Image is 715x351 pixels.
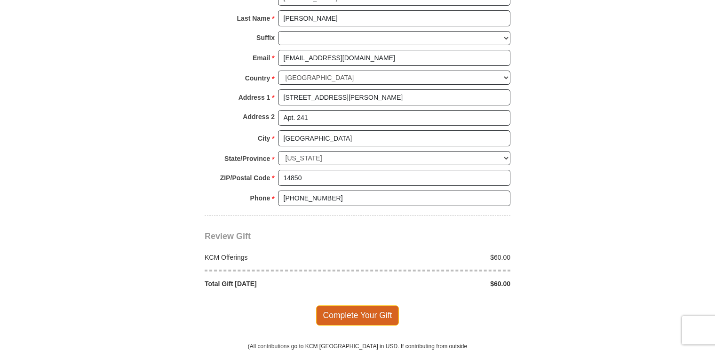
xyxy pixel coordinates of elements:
span: Review Gift [205,231,251,241]
strong: Address 2 [243,110,275,123]
strong: Last Name [237,12,270,25]
strong: Phone [250,191,270,205]
strong: ZIP/Postal Code [220,171,270,184]
strong: State/Province [224,152,270,165]
strong: Suffix [256,31,275,44]
div: Total Gift [DATE] [200,279,358,288]
strong: City [258,132,270,145]
div: KCM Offerings [200,253,358,262]
span: Complete Your Gift [316,305,399,325]
div: $60.00 [357,279,516,288]
div: $60.00 [357,253,516,262]
strong: Email [253,51,270,64]
strong: Country [245,72,270,85]
strong: Address 1 [238,91,270,104]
